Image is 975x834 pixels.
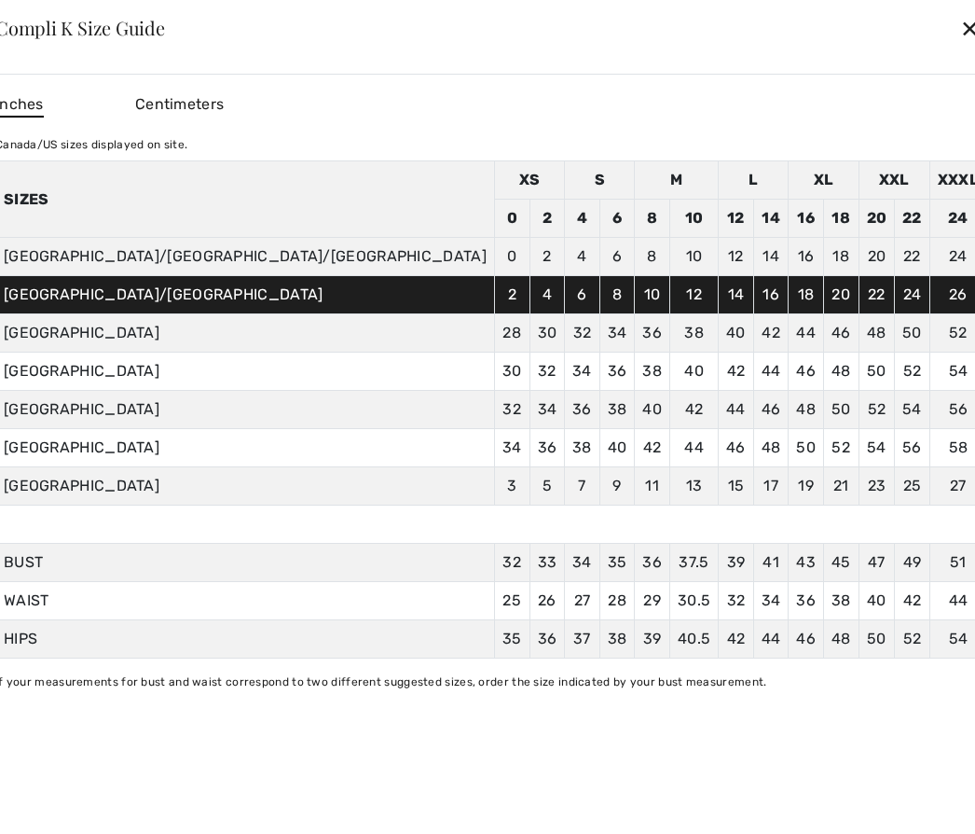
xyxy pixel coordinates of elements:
td: 8 [635,200,670,238]
td: 44 [789,314,824,353]
td: 10 [635,276,670,314]
td: 52 [823,429,858,467]
td: XS [494,161,564,200]
span: 40 [867,591,886,609]
td: 4 [529,276,565,314]
td: 13 [669,467,718,506]
td: 25 [895,467,930,506]
span: 49 [903,553,922,571]
td: 46 [823,314,858,353]
span: 40.5 [678,630,710,647]
td: 4 [565,238,600,276]
td: 11 [635,467,670,506]
span: 32 [502,553,521,571]
td: 19 [789,467,824,506]
td: 16 [789,200,824,238]
span: 29 [643,591,661,609]
td: 18 [789,276,824,314]
span: 47 [868,553,886,571]
td: XL [789,161,858,200]
td: 54 [858,429,895,467]
td: 34 [565,353,600,391]
td: 40 [669,353,718,391]
td: 46 [753,391,789,429]
td: 5 [529,467,565,506]
td: 52 [895,353,930,391]
span: 48 [831,630,851,647]
td: XXL [858,161,929,200]
span: 36 [642,553,662,571]
span: 34 [572,553,592,571]
td: 42 [753,314,789,353]
td: 46 [789,353,824,391]
span: 52 [903,630,922,647]
td: 46 [719,429,754,467]
td: 40 [719,314,754,353]
td: 38 [635,353,670,391]
span: 51 [950,553,967,571]
td: 40 [635,391,670,429]
td: 17 [753,467,789,506]
td: 2 [494,276,529,314]
td: 44 [753,353,789,391]
span: 26 [538,591,556,609]
td: 54 [895,391,930,429]
span: 37 [573,630,591,647]
td: 24 [895,276,930,314]
td: 6 [599,238,635,276]
td: 36 [529,429,565,467]
td: 21 [823,467,858,506]
td: 34 [529,391,565,429]
span: 34 [762,591,781,609]
td: 32 [494,391,529,429]
td: 22 [895,200,930,238]
span: 25 [502,591,521,609]
span: 35 [608,553,627,571]
td: 12 [719,238,754,276]
span: 33 [538,553,557,571]
td: 0 [494,238,529,276]
span: 44 [762,630,781,647]
td: 32 [565,314,600,353]
span: 30.5 [678,591,710,609]
td: 6 [565,276,600,314]
td: 14 [719,276,754,314]
span: 39 [727,553,746,571]
td: 30 [494,353,529,391]
td: 32 [529,353,565,391]
span: 41 [762,553,779,571]
td: 20 [858,200,895,238]
td: 10 [669,238,718,276]
td: 56 [895,429,930,467]
td: 50 [858,353,895,391]
td: 50 [895,314,930,353]
span: 42 [727,630,746,647]
td: 22 [895,238,930,276]
td: 50 [823,391,858,429]
span: 27 [574,591,591,609]
td: 44 [719,391,754,429]
td: 28 [494,314,529,353]
td: 48 [789,391,824,429]
td: 34 [599,314,635,353]
span: Chat [44,13,82,30]
td: 52 [858,391,895,429]
span: Centimeters [135,95,224,113]
td: 42 [635,429,670,467]
td: 4 [565,200,600,238]
td: 22 [858,276,895,314]
td: 40 [599,429,635,467]
td: 14 [753,238,789,276]
td: 34 [494,429,529,467]
td: 6 [599,200,635,238]
td: 10 [669,200,718,238]
td: 16 [753,276,789,314]
td: 12 [719,200,754,238]
td: 36 [599,353,635,391]
span: 38 [831,591,851,609]
td: 38 [669,314,718,353]
td: 0 [494,200,529,238]
span: 50 [867,630,886,647]
td: 50 [789,429,824,467]
td: 38 [565,429,600,467]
